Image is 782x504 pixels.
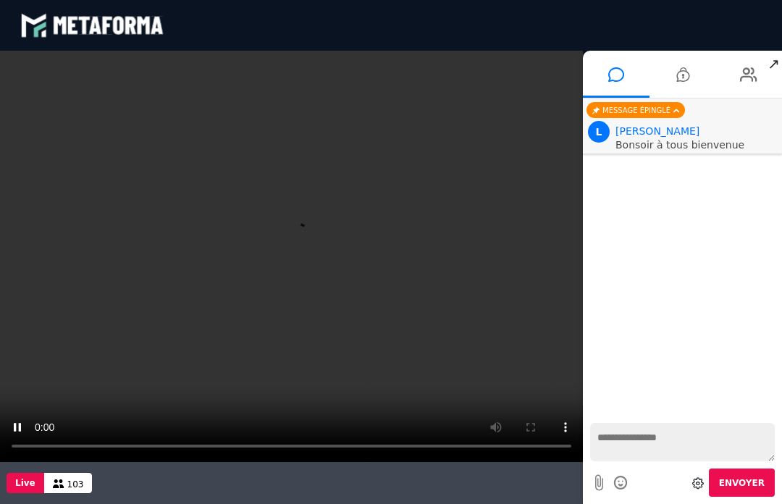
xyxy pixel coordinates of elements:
div: Message épinglé [586,102,685,118]
span: Envoyer [719,478,765,488]
button: Live [7,473,44,493]
span: 103 [67,479,84,490]
span: Animateur [615,125,699,137]
button: Envoyer [709,469,775,497]
span: L [588,121,610,143]
span: ↗ [765,51,782,77]
p: Bonsoir à tous bienvenue [615,140,778,150]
